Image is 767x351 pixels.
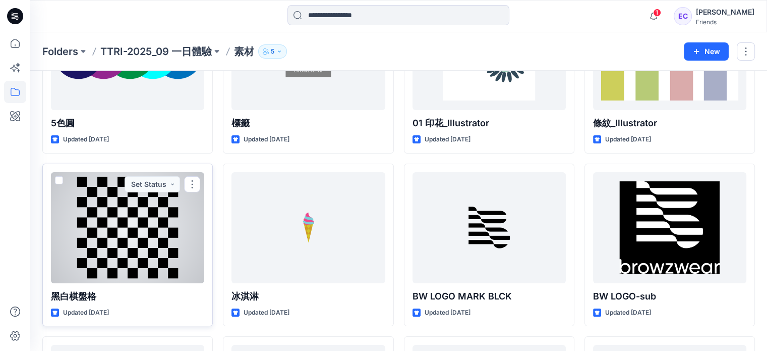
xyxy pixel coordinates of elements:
p: Updated [DATE] [605,308,651,318]
p: 黑白棋盤格 [51,289,204,304]
p: 條紋_Illustrator [593,116,746,130]
button: 5 [258,44,287,59]
p: Updated [DATE] [425,134,470,145]
p: Updated [DATE] [605,134,651,145]
a: BW LOGO MARK BLCK [412,172,566,283]
p: 5 [271,46,274,57]
p: 標籤 [231,116,385,130]
p: Updated [DATE] [63,134,109,145]
p: BW LOGO-sub [593,289,746,304]
p: 5色圓 [51,116,204,130]
div: [PERSON_NAME] [696,6,754,18]
p: 冰淇淋 [231,289,385,304]
a: 黑白棋盤格 [51,172,204,283]
p: BW LOGO MARK BLCK [412,289,566,304]
span: 1 [653,9,661,17]
a: Folders [42,44,78,59]
div: EC [674,7,692,25]
a: TTRI-2025_09 一日體驗 [100,44,212,59]
p: Updated [DATE] [425,308,470,318]
a: 冰淇淋 [231,172,385,283]
p: Updated [DATE] [63,308,109,318]
div: Friends [696,18,754,26]
p: Updated [DATE] [244,308,289,318]
p: Updated [DATE] [244,134,289,145]
p: 01 印花_Illustrator [412,116,566,130]
button: New [684,42,729,61]
a: BW LOGO-sub [593,172,746,283]
p: 素材 [234,44,254,59]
